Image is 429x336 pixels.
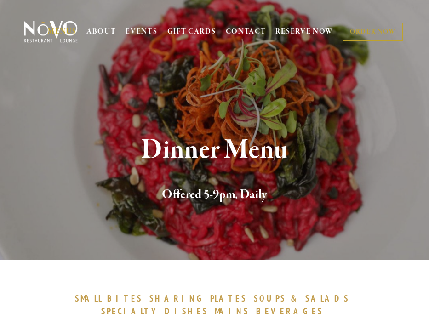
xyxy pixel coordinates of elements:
span: BITES [107,293,143,304]
a: MENUS [48,27,77,36]
span: SOUPS [254,293,286,304]
span: SALADS [305,293,349,304]
span: & [291,293,301,304]
a: EVENTS [126,27,157,36]
span: PLATES [210,293,247,304]
span: SPECIALTY [101,306,160,317]
a: MAINS [215,306,254,317]
a: SHARINGPLATES [149,293,252,304]
span: SMALL [75,293,103,304]
a: GIFT CARDS [167,23,216,40]
span: MAINS [215,306,249,317]
a: BEVERAGES [256,306,328,317]
span: SHARING [149,293,206,304]
h1: Dinner Menu [34,135,395,165]
img: Novo Restaurant &amp; Lounge [22,20,80,43]
a: SMALLBITES [75,293,147,304]
h2: Offered 5-9pm, Daily [34,185,395,205]
a: ABOUT [86,27,116,36]
span: DISHES [165,306,208,317]
span: BEVERAGES [256,306,323,317]
a: CONTACT [226,23,266,40]
a: SPECIALTYDISHES [101,306,212,317]
a: RESERVE NOW [275,23,333,40]
a: ORDER NOW [343,23,403,41]
a: SOUPS&SALADS [254,293,354,304]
